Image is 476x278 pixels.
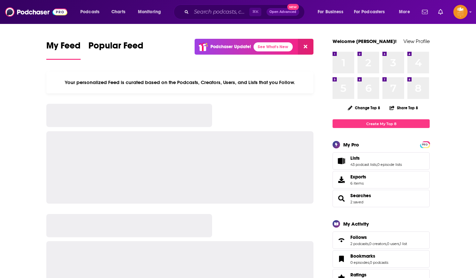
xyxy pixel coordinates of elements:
p: Podchaser Update! [210,44,251,49]
img: User Profile [453,5,468,19]
span: Lists [350,155,360,161]
button: open menu [313,7,351,17]
div: My Pro [343,142,359,148]
span: Exports [350,174,366,180]
a: Exports [333,171,430,188]
div: Search podcasts, credits, & more... [180,5,311,19]
span: ⌘ K [249,8,261,16]
a: My Feed [46,40,81,60]
a: Welcome [PERSON_NAME]! [333,38,397,44]
a: Charts [107,7,129,17]
span: Logged in as ShreveWilliams [453,5,468,19]
a: Follows [335,236,348,245]
span: For Business [318,7,343,16]
a: Create My Top 8 [333,119,430,128]
span: Follows [333,231,430,249]
button: Open AdvancedNew [266,8,299,16]
a: 2 podcasts [350,241,368,246]
a: 43 podcast lists [350,162,377,167]
a: PRO [421,142,429,147]
a: View Profile [403,38,430,44]
a: 0 creators [369,241,386,246]
a: 2 saved [350,200,363,204]
a: 0 episodes [350,260,369,265]
button: open menu [133,7,169,17]
img: Podchaser - Follow, Share and Rate Podcasts [5,6,67,18]
span: Exports [335,175,348,184]
a: Searches [350,193,371,198]
span: My Feed [46,40,81,55]
a: Lists [350,155,402,161]
a: 0 episode lists [377,162,402,167]
span: Lists [333,152,430,170]
a: See What's New [254,42,293,51]
a: Searches [335,194,348,203]
a: 0 users [387,241,399,246]
span: Popular Feed [88,40,143,55]
span: New [287,4,299,10]
span: Searches [333,190,430,207]
a: Follows [350,234,407,240]
span: Podcasts [80,7,99,16]
span: Charts [111,7,125,16]
button: open menu [76,7,108,17]
a: Bookmarks [335,254,348,263]
span: Open Advanced [269,10,296,14]
button: Share Top 8 [389,102,418,114]
a: Ratings [350,272,388,278]
span: More [399,7,410,16]
a: Show notifications dropdown [436,6,446,17]
span: , [377,162,377,167]
span: , [386,241,387,246]
span: Follows [350,234,367,240]
button: open menu [350,7,394,17]
span: Monitoring [138,7,161,16]
button: Show profile menu [453,5,468,19]
a: Lists [335,156,348,166]
input: Search podcasts, credits, & more... [191,7,249,17]
span: Bookmarks [333,250,430,268]
div: Your personalized Feed is curated based on the Podcasts, Creators, Users, and Lists that you Follow. [46,71,313,93]
div: My Activity [343,221,369,227]
button: open menu [394,7,418,17]
a: 0 podcasts [370,260,388,265]
span: , [369,260,370,265]
span: Bookmarks [350,253,375,259]
a: Bookmarks [350,253,388,259]
a: Show notifications dropdown [419,6,430,17]
span: , [399,241,400,246]
a: 1 list [400,241,407,246]
span: 6 items [350,181,366,186]
span: For Podcasters [354,7,385,16]
span: , [368,241,369,246]
span: Ratings [350,272,367,278]
a: Popular Feed [88,40,143,60]
button: Change Top 8 [344,104,384,112]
